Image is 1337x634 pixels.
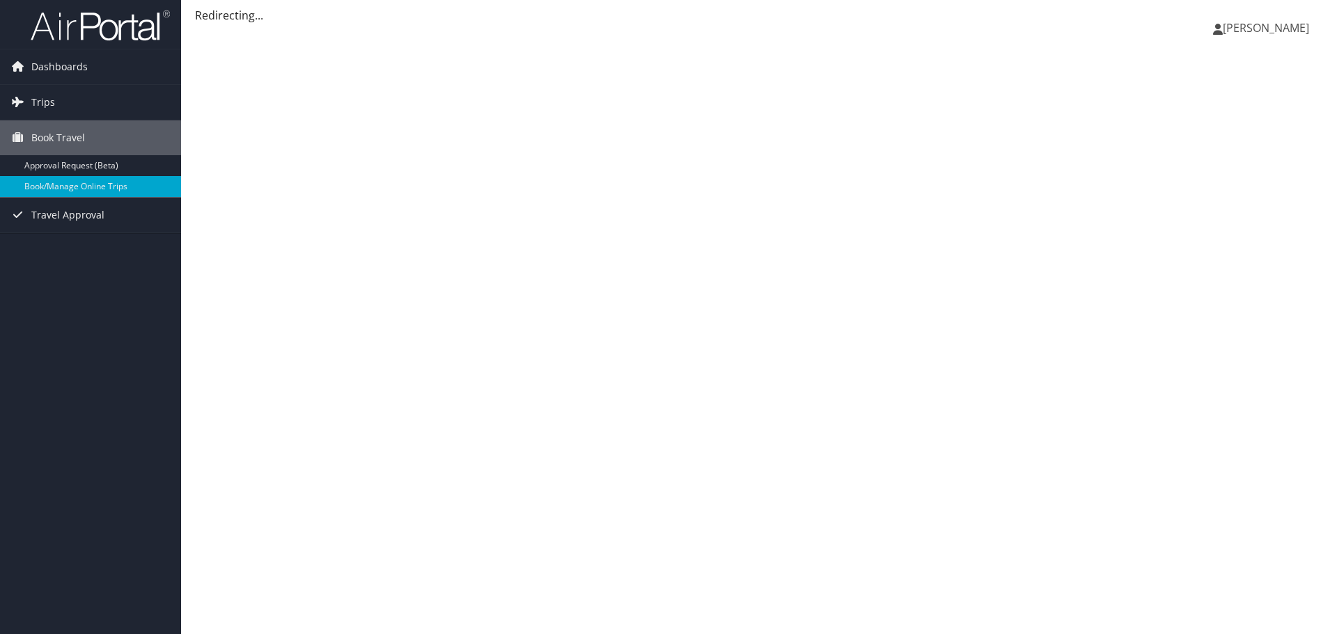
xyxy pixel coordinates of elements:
[1223,20,1309,35] span: [PERSON_NAME]
[1213,7,1323,49] a: [PERSON_NAME]
[195,7,1323,24] div: Redirecting...
[31,120,85,155] span: Book Travel
[31,85,55,120] span: Trips
[31,49,88,84] span: Dashboards
[31,9,170,42] img: airportal-logo.png
[31,198,104,232] span: Travel Approval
